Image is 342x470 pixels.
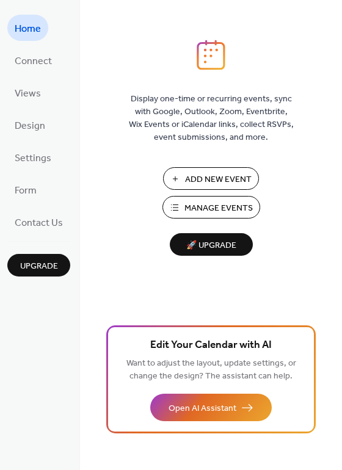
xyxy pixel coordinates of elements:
[184,202,253,215] span: Manage Events
[7,15,48,41] a: Home
[197,40,225,70] img: logo_icon.svg
[7,47,59,73] a: Connect
[7,176,44,203] a: Form
[7,112,53,138] a: Design
[20,260,58,273] span: Upgrade
[126,355,296,385] span: Want to adjust the layout, update settings, or change the design? The assistant can help.
[7,144,59,170] a: Settings
[7,209,70,235] a: Contact Us
[15,84,41,103] span: Views
[162,196,260,219] button: Manage Events
[170,233,253,256] button: 🚀 Upgrade
[15,214,63,233] span: Contact Us
[7,79,48,106] a: Views
[150,337,272,354] span: Edit Your Calendar with AI
[129,93,294,144] span: Display one-time or recurring events, sync with Google, Outlook, Zoom, Eventbrite, Wix Events or ...
[15,52,52,71] span: Connect
[15,181,37,200] span: Form
[163,167,259,190] button: Add New Event
[15,20,41,38] span: Home
[15,117,45,136] span: Design
[150,394,272,421] button: Open AI Assistant
[177,237,246,254] span: 🚀 Upgrade
[185,173,252,186] span: Add New Event
[169,402,236,415] span: Open AI Assistant
[7,254,70,277] button: Upgrade
[15,149,51,168] span: Settings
